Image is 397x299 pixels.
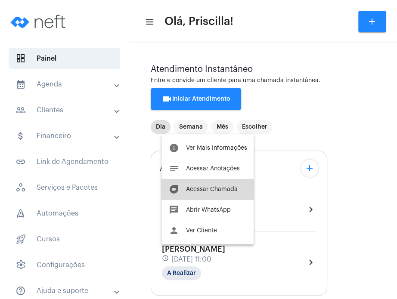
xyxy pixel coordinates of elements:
span: Abrir WhatsApp [186,207,230,213]
span: Acessar Anotações [186,166,239,172]
mat-icon: info [168,143,179,153]
mat-icon: duo [168,184,179,194]
mat-icon: person [168,225,179,236]
span: Ver Mais Informações [186,145,247,151]
mat-icon: notes [168,163,179,174]
span: Ver Cliente [186,228,217,234]
span: Acessar Chamada [186,186,237,192]
mat-icon: chat [168,205,179,215]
